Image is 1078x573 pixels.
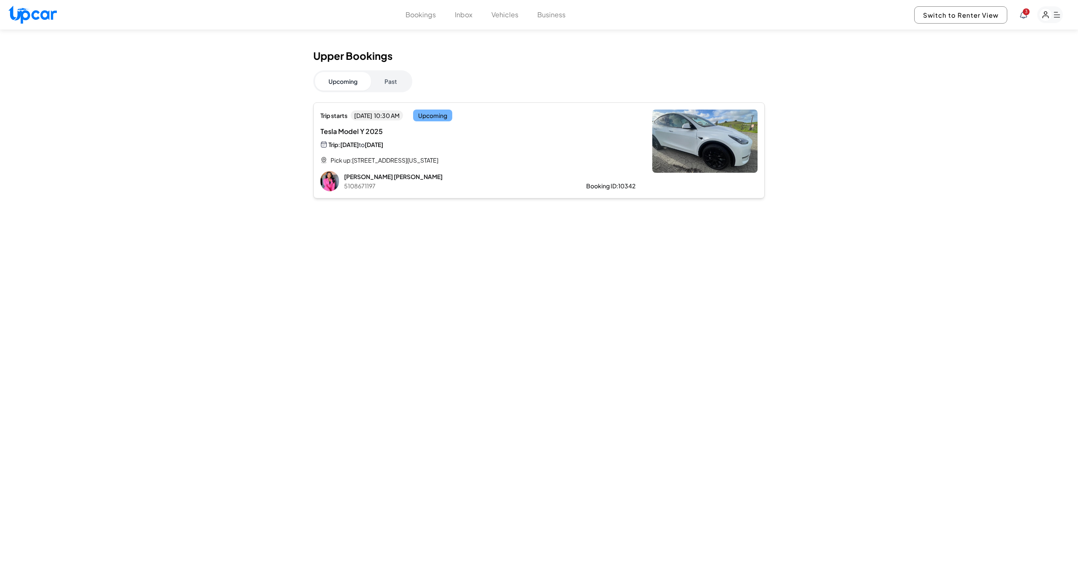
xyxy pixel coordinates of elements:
[359,141,365,148] span: to
[586,182,635,190] div: Booking ID: 10342
[455,10,472,20] button: Inbox
[320,111,347,120] span: Trip starts
[320,126,494,137] span: Tesla Model Y 2025
[313,50,765,62] h1: Upper Bookings
[914,6,1007,24] button: Switch to Renter View
[365,141,383,148] span: [DATE]
[413,110,452,121] span: Upcoming
[320,171,339,191] img: Tenisha Francis
[491,10,518,20] button: Vehicles
[344,182,559,190] p: 5108671197
[537,10,566,20] button: Business
[331,156,438,164] span: Pick up: [STREET_ADDRESS][US_STATE]
[351,110,403,120] span: [DATE] 10:30 AM
[1023,8,1030,15] span: You have new notifications
[406,10,436,20] button: Bookings
[344,172,559,181] p: [PERSON_NAME] [PERSON_NAME]
[315,72,371,91] button: Upcoming
[340,141,359,148] span: [DATE]
[371,72,411,91] button: Past
[8,5,57,24] img: Upcar Logo
[652,110,758,173] img: Tesla Model Y 2025
[328,140,340,149] span: Trip:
